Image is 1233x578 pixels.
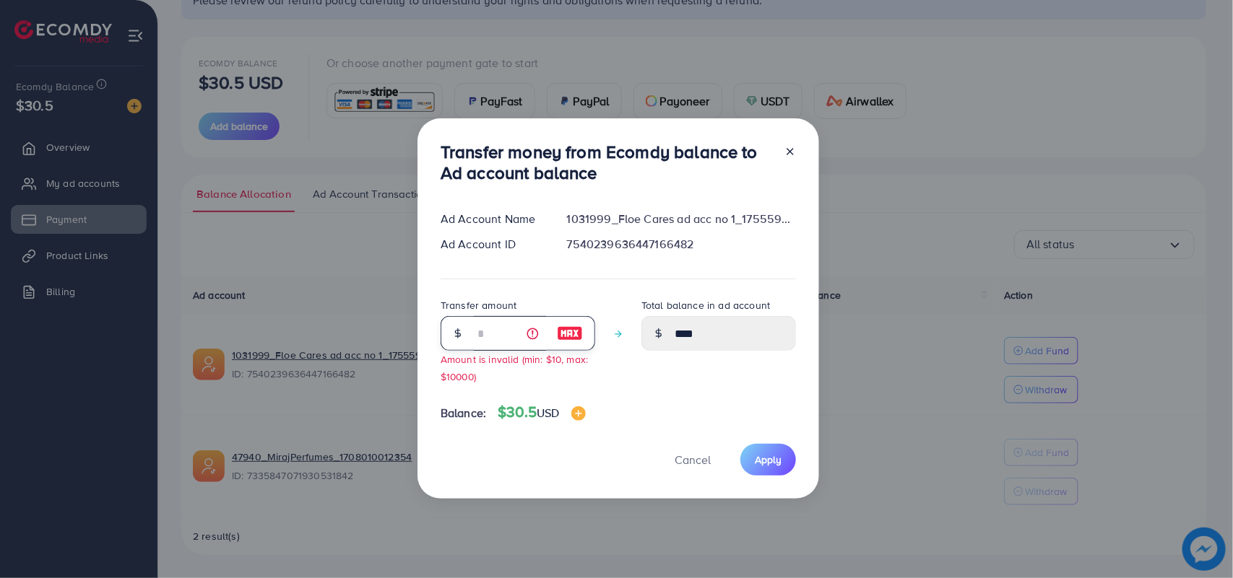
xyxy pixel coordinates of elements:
h3: Transfer money from Ecomdy balance to Ad account balance [441,141,773,183]
span: USD [537,405,559,421]
label: Total balance in ad account [641,298,770,312]
img: image [571,406,586,421]
img: image [557,325,583,342]
button: Cancel [657,444,729,475]
span: Cancel [675,452,711,468]
div: 1031999_Floe Cares ad acc no 1_1755598915786 [555,211,808,227]
label: Transfer amount [441,298,516,312]
div: Ad Account Name [429,211,555,227]
div: 7540239636447166482 [555,236,808,253]
button: Apply [740,444,796,475]
h4: $30.5 [498,403,585,421]
small: Amount is invalid (min: $10, max: $10000) [441,352,588,382]
span: Balance: [441,405,486,421]
span: Apply [755,452,782,467]
div: Ad Account ID [429,236,555,253]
